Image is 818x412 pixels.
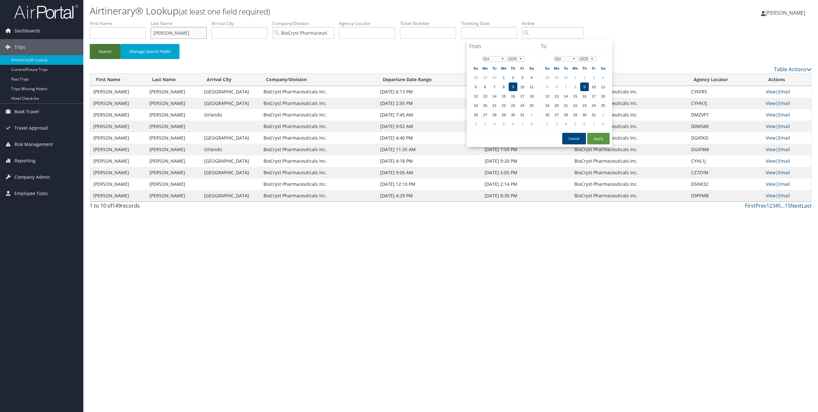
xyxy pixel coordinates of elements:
a: 4 [775,202,778,209]
td: 21 [562,101,570,110]
button: Manage Search Fields [121,44,179,59]
td: 30 [580,110,589,119]
th: Arrival City: activate to sort column ascending [201,73,261,86]
th: Tu [490,64,499,73]
td: 17 [518,92,527,100]
td: BioCryst Pharmaceuticals Inc. [571,144,688,155]
td: [PERSON_NAME] [146,178,201,190]
td: 26 [543,110,552,119]
td: [DATE] 2:14 PM [481,178,571,190]
td: BioCryst Pharmaceuticals Inc. [571,155,688,167]
td: BioCryst Pharmaceuticals Inc. [571,132,688,144]
td: DGXF8M [688,144,763,155]
td: 19 [472,101,480,110]
td: [DATE] 9:05 AM [377,167,481,178]
label: First Name [90,20,151,27]
a: Email [778,181,790,187]
td: | [763,132,811,144]
td: 28 [562,110,570,119]
td: BioCryst Pharmaceuticals Inc. [260,167,377,178]
td: 5 [472,82,480,91]
td: [DATE] 4:40 PM [377,132,481,144]
td: 7 [490,82,499,91]
td: 19 [543,101,552,110]
td: BioCryst Pharmaceuticals Inc. [571,121,688,132]
td: [DATE] 11:35 AM [377,144,481,155]
td: [PERSON_NAME] [146,109,201,121]
td: 24 [518,101,527,110]
td: 1 [599,110,607,119]
td: 29 [571,110,580,119]
td: BioCryst Pharmaceuticals Inc. [260,121,377,132]
label: Agency Locator [339,20,400,27]
td: 2 [472,120,480,128]
th: We [571,64,580,73]
td: [GEOGRAPHIC_DATA] [201,155,261,167]
td: [PERSON_NAME] [146,155,201,167]
span: Reporting [14,153,36,169]
td: [DATE] 7:59 PM [481,144,571,155]
td: 28 [490,110,499,119]
td: 11 [527,82,536,91]
td: [GEOGRAPHIC_DATA] [201,167,261,178]
td: 27 [481,110,489,119]
td: [PERSON_NAME] [90,132,146,144]
label: Ticket Number [400,20,461,27]
td: | [763,86,811,98]
td: | [763,121,811,132]
td: 8 [571,82,580,91]
td: Orlando [201,144,261,155]
td: D0W588 [688,121,763,132]
td: 14 [562,92,570,100]
td: BioCryst Pharmaceuticals Inc. [260,98,377,109]
td: D9PFMB [688,190,763,202]
td: BioCryst Pharmaceuticals Inc. [571,86,688,98]
td: | [763,190,811,202]
td: [DATE] 2:55 PM [377,98,481,109]
td: | [763,167,811,178]
a: Email [778,146,790,152]
h4: To [541,43,610,50]
td: [DATE] 12:10 PM [377,178,481,190]
td: BioCryst Pharmaceuticals Inc. [571,167,688,178]
td: [DATE] 7:45 AM [377,109,481,121]
td: 7 [518,120,527,128]
th: Fr [518,64,527,73]
td: 6 [509,120,517,128]
a: Email [778,169,790,176]
th: Th [509,64,517,73]
th: We [499,64,508,73]
td: BioCryst Pharmaceuticals Inc. [260,155,377,167]
td: 14 [490,92,499,100]
span: 149 [112,202,121,209]
td: [PERSON_NAME] [146,121,201,132]
td: 8 [527,120,536,128]
td: 30 [490,73,499,82]
div: 1 to 10 of records [90,202,263,213]
a: Next [790,202,802,209]
a: View [766,193,776,199]
td: 20 [481,101,489,110]
a: 1 [766,202,769,209]
th: Last Name: activate to sort column ascending [146,73,201,86]
td: 12 [472,92,480,100]
td: 8 [499,82,508,91]
td: 2 [543,120,552,128]
td: [PERSON_NAME] [90,155,146,167]
td: 22 [571,101,580,110]
td: 8 [599,120,607,128]
td: 17 [589,92,598,100]
th: First Name: activate to sort column ascending [90,73,146,86]
td: BioCryst Pharmaceuticals Inc. [571,178,688,190]
td: 6 [481,82,489,91]
td: 7 [589,120,598,128]
a: Email [778,158,790,164]
th: Sa [599,64,607,73]
td: [PERSON_NAME] [146,98,201,109]
td: 21 [490,101,499,110]
th: Sa [527,64,536,73]
img: airportal-logo.png [14,4,78,19]
td: 11 [599,82,607,91]
h4: From [469,43,538,50]
td: 5 [571,120,580,128]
